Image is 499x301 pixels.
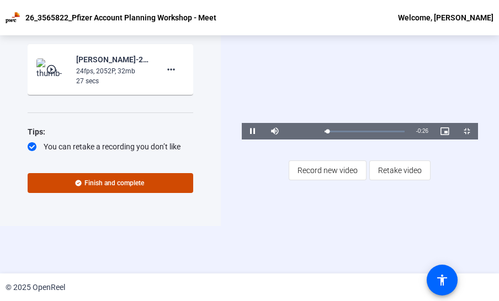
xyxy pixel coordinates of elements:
[369,160,431,180] button: Retake video
[325,131,405,132] div: Progress Bar
[28,173,193,193] button: Finish and complete
[6,282,65,293] div: © 2025 OpenReel
[298,160,358,181] span: Record new video
[36,58,69,80] img: thumb-nail
[264,123,286,139] button: Mute
[436,273,449,287] mat-icon: accessibility
[242,123,264,139] button: Pause
[76,76,150,86] div: 27 secs
[46,64,59,75] mat-icon: play_circle_outline
[76,66,150,76] div: 24fps, 2052P, 32mb
[164,63,178,76] mat-icon: more_horiz
[28,125,193,138] div: Tips:
[416,128,417,134] span: -
[25,11,216,24] p: 26_3565822_Pfizer Account Planning Workshop - Meet
[418,128,428,134] span: 0:26
[84,179,144,187] span: Finish and complete
[28,141,193,152] div: You can retake a recording you don’t like
[456,123,478,139] button: Exit Fullscreen
[6,12,20,23] img: OpenReel logo
[434,123,456,139] button: Picture-in-Picture
[289,160,367,180] button: Record new video
[398,11,493,24] div: Welcome, [PERSON_NAME]
[76,53,150,66] div: [PERSON_NAME]-26-3565822-Pfizer Account Planning Works-26-3565822-Pfizer Account Planning Worksho...
[378,160,422,181] span: Retake video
